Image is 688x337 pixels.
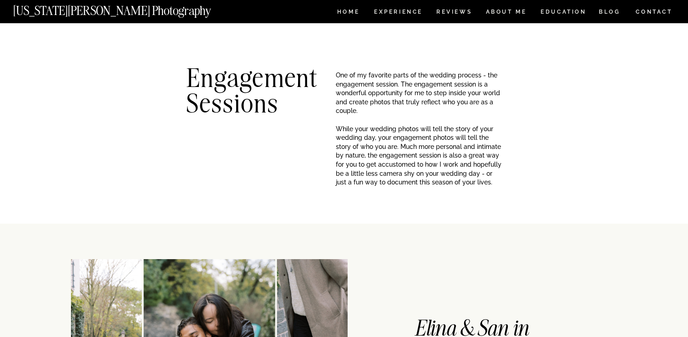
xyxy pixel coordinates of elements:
[187,65,322,105] h1: Engagement Sessions
[486,9,527,17] a: ABOUT ME
[436,9,470,17] a: REVIEWS
[335,9,361,17] a: HOME
[336,71,502,143] p: One of my favorite parts of the wedding process - the engagement session. The engagement session ...
[13,5,242,12] a: [US_STATE][PERSON_NAME] Photography
[374,9,422,17] a: Experience
[540,9,587,17] a: EDUCATION
[599,9,621,17] a: BLOG
[635,7,673,17] a: CONTACT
